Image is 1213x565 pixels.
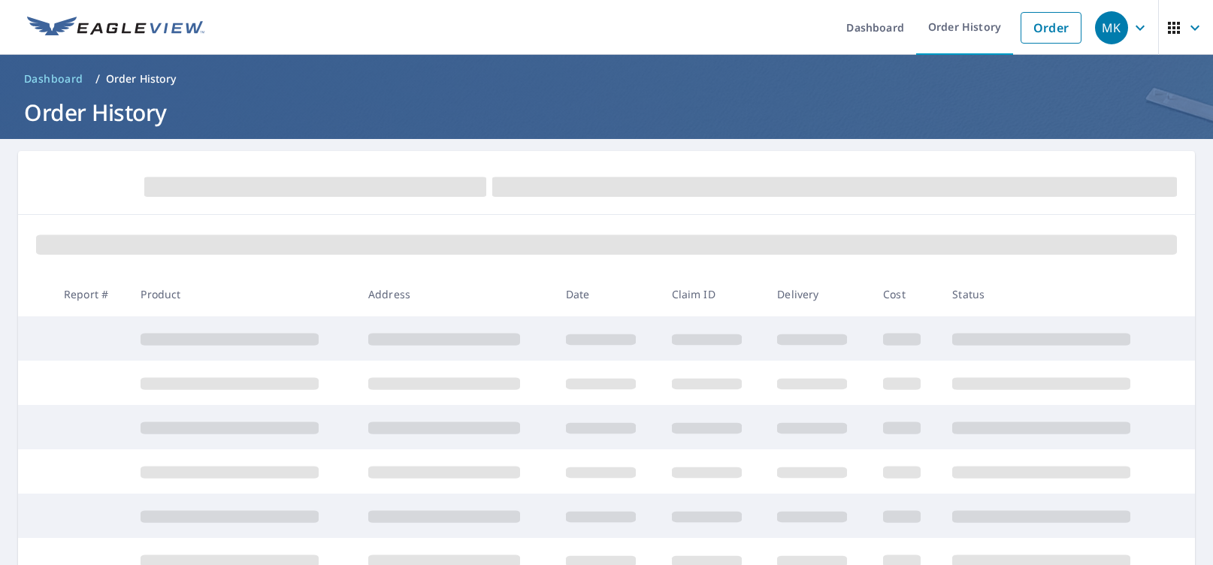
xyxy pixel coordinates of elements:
th: Delivery [765,272,871,316]
span: Dashboard [24,71,83,86]
th: Address [356,272,554,316]
div: MK [1095,11,1128,44]
h1: Order History [18,97,1195,128]
li: / [95,70,100,88]
th: Status [940,272,1168,316]
th: Date [554,272,660,316]
th: Report # [52,272,129,316]
img: EV Logo [27,17,204,39]
th: Product [129,272,355,316]
a: Dashboard [18,67,89,91]
a: Order [1021,12,1081,44]
th: Claim ID [660,272,766,316]
th: Cost [871,272,940,316]
nav: breadcrumb [18,67,1195,91]
p: Order History [106,71,177,86]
